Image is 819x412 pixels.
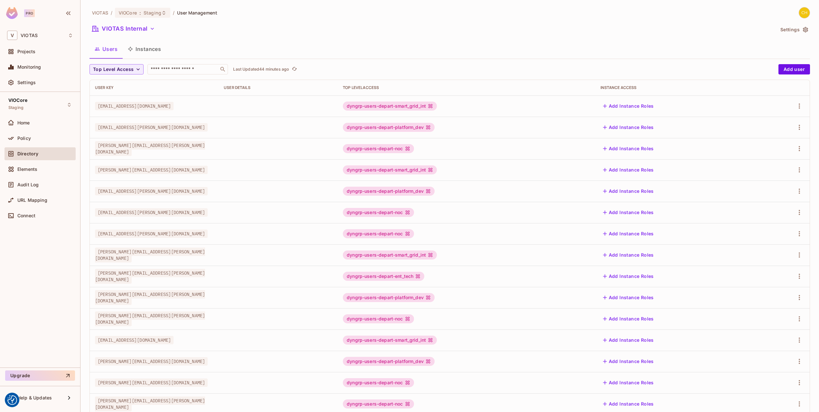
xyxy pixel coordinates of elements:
span: [PERSON_NAME][EMAIL_ADDRESS][PERSON_NAME][DOMAIN_NAME] [95,141,205,156]
button: VIOTAS Internal [89,24,157,34]
div: dyngrp-users-depart-smart_grid_int [343,336,437,345]
span: Home [17,120,30,125]
div: Top Level Access [343,85,590,90]
span: Click to refresh data [289,65,298,73]
span: Workspace: VIOTAS [21,33,38,38]
span: [EMAIL_ADDRESS][PERSON_NAME][DOMAIN_NAME] [95,208,208,217]
span: Policy [17,136,31,141]
button: Add Instance Roles [600,399,656,409]
span: [PERSON_NAME][EMAIL_ADDRESS][DOMAIN_NAME] [95,378,208,387]
div: Instance Access [600,85,754,90]
button: Add Instance Roles [600,207,656,218]
button: refresh [290,65,298,73]
img: SReyMgAAAABJRU5ErkJggg== [6,7,18,19]
button: Settings [778,25,810,35]
span: [PERSON_NAME][EMAIL_ADDRESS][PERSON_NAME][DOMAIN_NAME] [95,248,205,262]
span: [PERSON_NAME][EMAIL_ADDRESS][PERSON_NAME][DOMAIN_NAME] [95,397,205,411]
span: V [7,31,17,40]
span: [PERSON_NAME][EMAIL_ADDRESS][PERSON_NAME][DOMAIN_NAME] [95,269,205,284]
div: dyngrp-users-depart-noc [343,314,414,323]
span: Elements [17,167,37,172]
span: Help & Updates [17,395,52,400]
button: Add Instance Roles [600,101,656,111]
button: Add Instance Roles [600,229,656,239]
span: User Management [177,10,217,16]
span: Monitoring [17,64,41,70]
div: dyngrp-users-depart-platform_dev [343,123,435,132]
button: Add Instance Roles [600,356,656,367]
button: Upgrade [5,370,75,381]
img: Revisit consent button [7,395,17,405]
div: dyngrp-users-depart-platform_dev [343,357,435,366]
span: [EMAIL_ADDRESS][DOMAIN_NAME] [95,102,174,110]
button: Add Instance Roles [600,314,656,324]
button: Add Instance Roles [600,122,656,132]
div: User Details [224,85,333,90]
button: Add Instance Roles [600,186,656,196]
button: Add Instance Roles [600,292,656,303]
button: Consent Preferences [7,395,17,405]
p: Last Updated 44 minutes ago [233,67,289,72]
button: Add Instance Roles [600,378,656,388]
div: dyngrp-users-depart-smart_grid_int [343,250,437,260]
span: Connect [17,213,35,218]
div: dyngrp-users-depart-ent_tech [343,272,424,281]
div: dyngrp-users-depart-smart_grid_int [343,102,437,111]
li: / [173,10,174,16]
button: Add Instance Roles [600,335,656,345]
button: Add Instance Roles [600,165,656,175]
span: [EMAIL_ADDRESS][PERSON_NAME][DOMAIN_NAME] [95,230,208,238]
span: Audit Log [17,182,39,187]
span: URL Mapping [17,198,47,203]
span: [PERSON_NAME][EMAIL_ADDRESS][DOMAIN_NAME] [95,357,208,366]
span: VIOCore [119,10,137,16]
div: dyngrp-users-depart-noc [343,378,414,387]
span: [PERSON_NAME][EMAIL_ADDRESS][PERSON_NAME][DOMAIN_NAME] [95,290,205,305]
div: dyngrp-users-depart-platform_dev [343,187,435,196]
span: Projects [17,49,35,54]
img: christie.molloy@viotas.com [799,7,810,18]
button: Add user [778,64,810,74]
button: Add Instance Roles [600,250,656,260]
button: Top Level Access [89,64,144,74]
span: [EMAIL_ADDRESS][PERSON_NAME][DOMAIN_NAME] [95,187,208,195]
span: the active workspace [92,10,108,16]
div: User Key [95,85,213,90]
button: Add Instance Roles [600,143,656,154]
div: dyngrp-users-depart-noc [343,208,414,217]
span: : [139,10,141,15]
span: Settings [17,80,36,85]
span: Top Level Access [93,65,134,74]
button: Users [89,41,123,57]
span: VIOCore [8,98,27,103]
span: Directory [17,151,38,156]
span: Staging [8,105,24,110]
span: [EMAIL_ADDRESS][DOMAIN_NAME] [95,336,174,344]
div: dyngrp-users-depart-noc [343,229,414,238]
li: / [111,10,112,16]
div: dyngrp-users-depart-smart_grid_int [343,165,437,174]
div: dyngrp-users-depart-platform_dev [343,293,435,302]
button: Add Instance Roles [600,271,656,281]
span: refresh [292,66,297,73]
span: Staging [144,10,161,16]
span: [EMAIL_ADDRESS][PERSON_NAME][DOMAIN_NAME] [95,123,208,132]
div: dyngrp-users-depart-noc [343,399,414,408]
button: Instances [123,41,166,57]
span: [PERSON_NAME][EMAIL_ADDRESS][DOMAIN_NAME] [95,166,208,174]
div: dyngrp-users-depart-noc [343,144,414,153]
span: [PERSON_NAME][EMAIL_ADDRESS][PERSON_NAME][DOMAIN_NAME] [95,311,205,326]
div: Pro [24,9,35,17]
